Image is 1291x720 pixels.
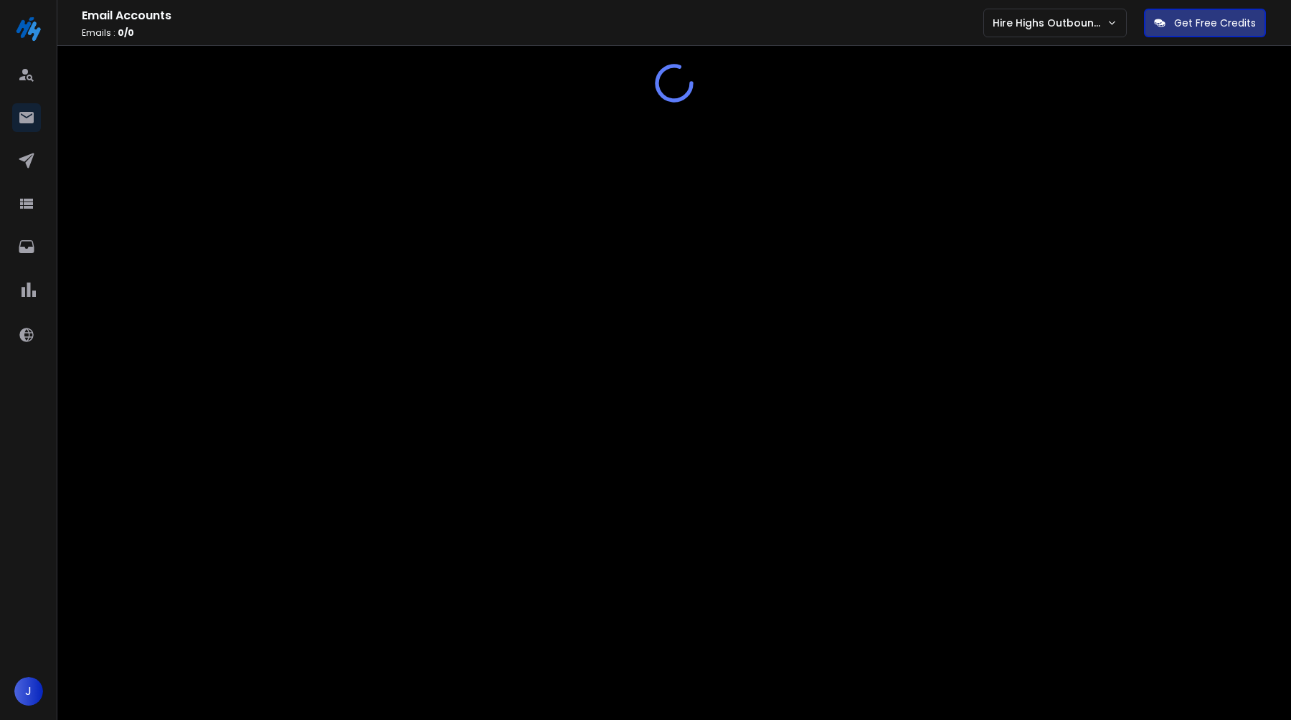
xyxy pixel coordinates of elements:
[118,27,134,39] span: 0 / 0
[14,677,43,706] button: J
[82,7,983,24] h1: Email Accounts
[82,27,983,39] p: Emails :
[993,16,1107,30] p: Hire Highs Outbound Engine
[1174,16,1256,30] p: Get Free Credits
[14,14,43,43] img: logo
[1144,9,1266,37] button: Get Free Credits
